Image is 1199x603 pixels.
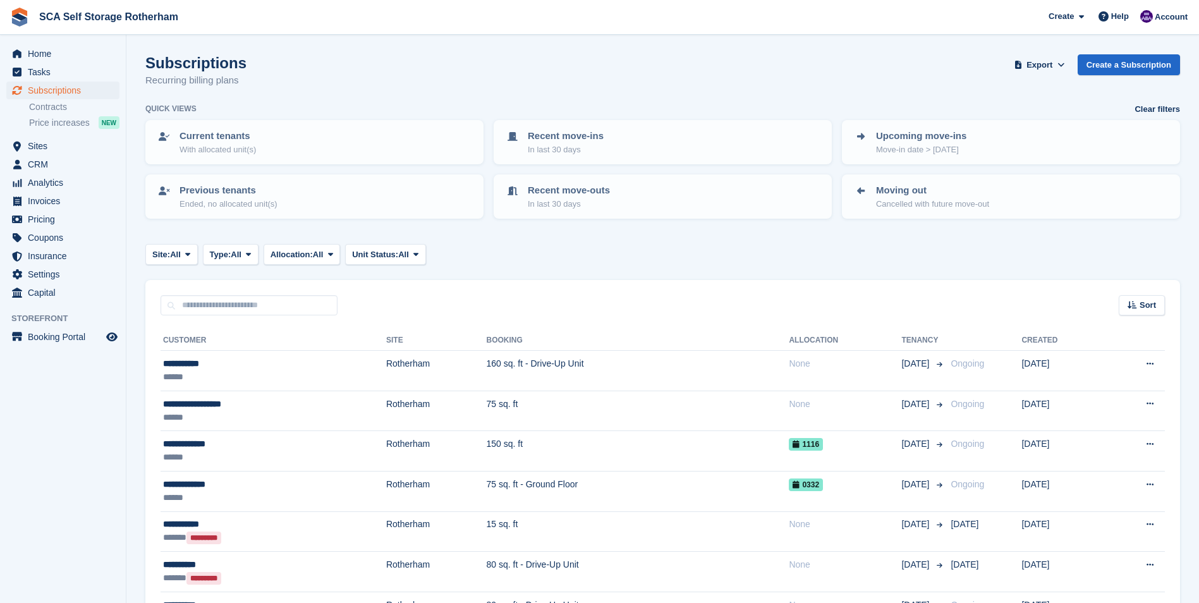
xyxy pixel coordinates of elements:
[104,329,119,344] a: Preview store
[6,247,119,265] a: menu
[11,312,126,325] span: Storefront
[901,558,932,571] span: [DATE]
[1021,391,1104,431] td: [DATE]
[495,176,831,217] a: Recent move-outs In last 30 days
[28,82,104,99] span: Subscriptions
[147,121,482,163] a: Current tenants With allocated unit(s)
[386,351,487,391] td: Rotherham
[6,284,119,301] a: menu
[1021,331,1104,351] th: Created
[528,183,610,198] p: Recent move-outs
[180,129,256,143] p: Current tenants
[843,121,1179,163] a: Upcoming move-ins Move-in date > [DATE]
[29,117,90,129] span: Price increases
[264,244,341,265] button: Allocation: All
[951,479,984,489] span: Ongoing
[6,82,119,99] a: menu
[528,129,604,143] p: Recent move-ins
[145,103,197,114] h6: Quick views
[29,116,119,130] a: Price increases NEW
[203,244,259,265] button: Type: All
[1140,10,1153,23] img: Kelly Neesham
[28,137,104,155] span: Sites
[901,437,932,451] span: [DATE]
[180,183,277,198] p: Previous tenants
[28,284,104,301] span: Capital
[528,143,604,156] p: In last 30 days
[951,519,978,529] span: [DATE]
[145,73,246,88] p: Recurring billing plans
[789,357,901,370] div: None
[352,248,398,261] span: Unit Status:
[6,155,119,173] a: menu
[161,331,386,351] th: Customer
[1021,471,1104,511] td: [DATE]
[28,247,104,265] span: Insurance
[1026,59,1052,71] span: Export
[486,431,789,472] td: 150 sq. ft
[495,121,831,163] a: Recent move-ins In last 30 days
[951,559,978,569] span: [DATE]
[145,244,198,265] button: Site: All
[313,248,324,261] span: All
[951,358,984,368] span: Ongoing
[28,229,104,247] span: Coupons
[1021,552,1104,592] td: [DATE]
[386,552,487,592] td: Rotherham
[486,351,789,391] td: 160 sq. ft - Drive-Up Unit
[28,210,104,228] span: Pricing
[29,101,119,113] a: Contracts
[386,391,487,431] td: Rotherham
[951,439,984,449] span: Ongoing
[180,143,256,156] p: With allocated unit(s)
[789,558,901,571] div: None
[486,511,789,552] td: 15 sq. ft
[6,192,119,210] a: menu
[951,399,984,409] span: Ongoing
[486,391,789,431] td: 75 sq. ft
[1021,511,1104,552] td: [DATE]
[386,511,487,552] td: Rotherham
[398,248,409,261] span: All
[170,248,181,261] span: All
[876,143,966,156] p: Move-in date > [DATE]
[6,174,119,192] a: menu
[1021,431,1104,472] td: [DATE]
[843,176,1179,217] a: Moving out Cancelled with future move-out
[28,174,104,192] span: Analytics
[6,229,119,247] a: menu
[28,192,104,210] span: Invoices
[28,45,104,63] span: Home
[528,198,610,210] p: In last 30 days
[34,6,183,27] a: SCA Self Storage Rotherham
[271,248,313,261] span: Allocation:
[6,137,119,155] a: menu
[345,244,425,265] button: Unit Status: All
[6,265,119,283] a: menu
[901,478,932,491] span: [DATE]
[901,518,932,531] span: [DATE]
[386,331,487,351] th: Site
[486,471,789,511] td: 75 sq. ft - Ground Floor
[386,431,487,472] td: Rotherham
[10,8,29,27] img: stora-icon-8386f47178a22dfd0bd8f6a31ec36ba5ce8667c1dd55bd0f319d3a0aa187defe.svg
[386,471,487,511] td: Rotherham
[1049,10,1074,23] span: Create
[1155,11,1188,23] span: Account
[6,328,119,346] a: menu
[6,45,119,63] a: menu
[99,116,119,129] div: NEW
[6,210,119,228] a: menu
[152,248,170,261] span: Site:
[901,331,946,351] th: Tenancy
[180,198,277,210] p: Ended, no allocated unit(s)
[789,398,901,411] div: None
[1021,351,1104,391] td: [DATE]
[6,63,119,81] a: menu
[486,552,789,592] td: 80 sq. ft - Drive-Up Unit
[789,438,823,451] span: 1116
[28,328,104,346] span: Booking Portal
[789,518,901,531] div: None
[789,331,901,351] th: Allocation
[210,248,231,261] span: Type:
